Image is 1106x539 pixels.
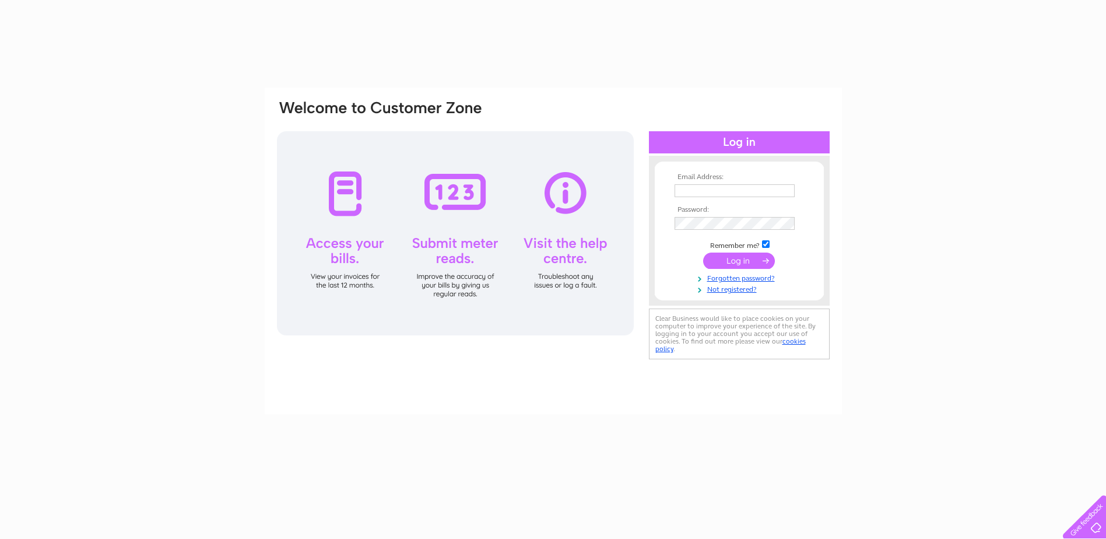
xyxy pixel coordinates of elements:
[655,337,806,353] a: cookies policy
[672,239,807,250] td: Remember me?
[672,173,807,181] th: Email Address:
[672,206,807,214] th: Password:
[703,253,775,269] input: Submit
[649,309,830,359] div: Clear Business would like to place cookies on your computer to improve your experience of the sit...
[675,272,807,283] a: Forgotten password?
[675,283,807,294] a: Not registered?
